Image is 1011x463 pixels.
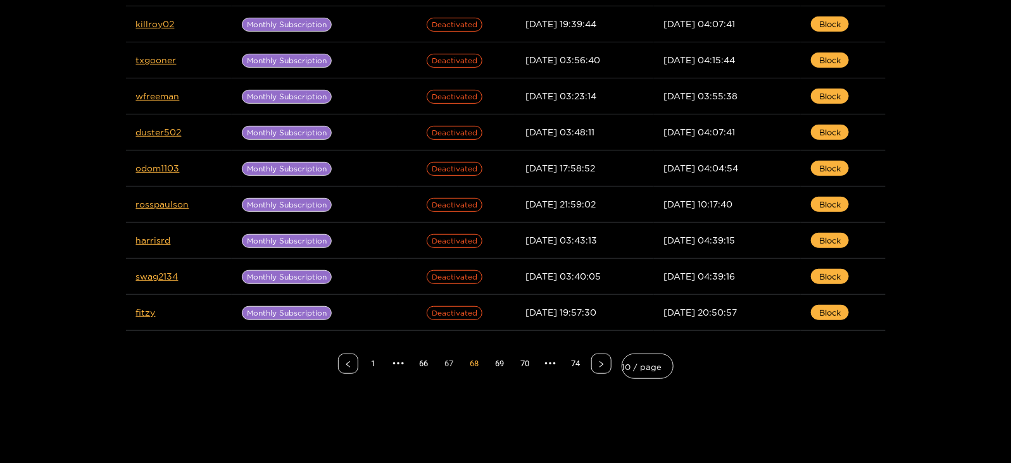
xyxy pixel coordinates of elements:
[591,354,612,374] button: right
[664,235,736,245] span: [DATE] 04:39:15
[819,198,841,211] span: Block
[567,354,586,373] a: 74
[819,90,841,102] span: Block
[525,163,595,173] span: [DATE] 17:58:52
[819,18,841,30] span: Block
[364,354,383,373] a: 1
[363,354,384,374] li: 1
[136,307,156,317] a: fitzy
[491,354,510,373] a: 69
[242,90,332,104] span: Monthly Subscription
[242,126,332,140] span: Monthly Subscription
[136,235,171,245] a: harrisrd
[525,127,594,137] span: [DATE] 03:48:11
[136,91,180,101] a: wfreeman
[344,361,352,368] span: left
[427,234,482,248] span: Deactivated
[414,354,434,374] li: 66
[389,354,409,374] span: •••
[136,19,175,28] a: killroy02
[242,234,332,248] span: Monthly Subscription
[664,127,736,137] span: [DATE] 04:07:41
[811,16,849,32] button: Block
[811,305,849,320] button: Block
[664,163,739,173] span: [DATE] 04:04:54
[525,235,597,245] span: [DATE] 03:43:13
[811,197,849,212] button: Block
[525,307,596,317] span: [DATE] 19:57:30
[598,361,605,368] span: right
[427,198,482,212] span: Deactivated
[465,354,484,373] a: 68
[242,270,332,284] span: Monthly Subscription
[664,55,736,65] span: [DATE] 04:15:44
[136,163,180,173] a: odom1103
[591,354,612,374] li: Next Page
[439,354,460,374] li: 67
[242,306,332,320] span: Monthly Subscription
[427,162,482,176] span: Deactivated
[136,271,179,281] a: swag2134
[525,91,596,101] span: [DATE] 03:23:14
[811,161,849,176] button: Block
[525,271,601,281] span: [DATE] 03:40:05
[541,354,561,374] span: •••
[427,18,482,32] span: Deactivated
[664,19,736,28] span: [DATE] 04:07:41
[525,199,596,209] span: [DATE] 21:59:02
[136,199,189,209] a: rosspaulson
[415,354,434,373] a: 66
[664,91,738,101] span: [DATE] 03:55:38
[525,19,596,28] span: [DATE] 19:39:44
[811,52,849,68] button: Block
[811,89,849,104] button: Block
[490,354,510,374] li: 69
[515,354,536,374] li: 70
[811,269,849,284] button: Block
[664,307,738,317] span: [DATE] 20:50:57
[811,233,849,248] button: Block
[819,54,841,66] span: Block
[242,162,332,176] span: Monthly Subscription
[465,354,485,374] li: 68
[427,54,482,68] span: Deactivated
[136,55,177,65] a: txgooner
[541,354,561,374] li: Next 5 Pages
[819,126,841,139] span: Block
[338,354,358,374] li: Previous Page
[427,270,482,284] span: Deactivated
[242,54,332,68] span: Monthly Subscription
[440,354,459,373] a: 67
[664,271,736,281] span: [DATE] 04:39:16
[389,354,409,374] li: Previous 5 Pages
[819,270,841,283] span: Block
[338,354,358,374] button: left
[136,127,182,137] a: duster502
[819,234,841,247] span: Block
[819,162,841,175] span: Block
[622,357,673,375] span: 10 / page
[525,55,600,65] span: [DATE] 03:56:40
[427,306,482,320] span: Deactivated
[819,306,841,319] span: Block
[242,198,332,212] span: Monthly Subscription
[811,125,849,140] button: Block
[664,199,733,209] span: [DATE] 10:17:40
[427,90,482,104] span: Deactivated
[427,126,482,140] span: Deactivated
[566,354,586,374] li: 74
[516,354,535,373] a: 70
[242,18,332,32] span: Monthly Subscription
